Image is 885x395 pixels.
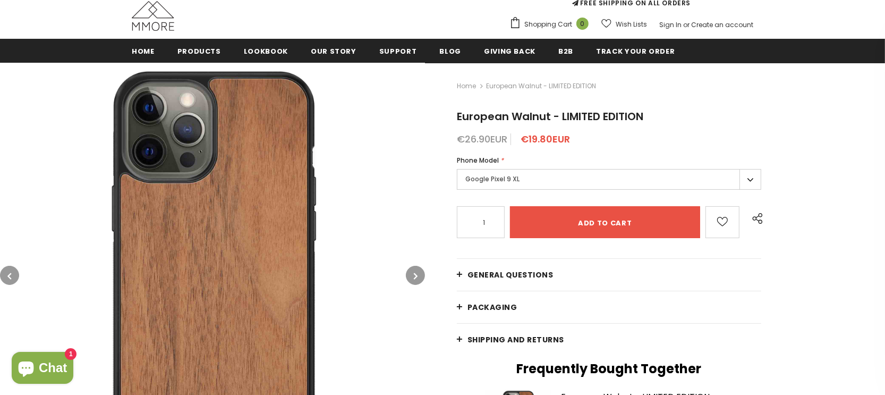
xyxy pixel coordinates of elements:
[683,20,690,29] span: or
[467,334,564,345] span: Shipping and returns
[439,46,461,56] span: Blog
[457,109,643,124] span: European Walnut - LIMITED EDITION
[509,16,594,32] a: Shopping Cart 0
[616,19,647,30] span: Wish Lists
[311,39,356,63] a: Our Story
[467,302,517,313] span: PACKAGING
[596,46,675,56] span: Track your order
[457,259,761,291] a: General Questions
[379,39,417,63] a: support
[596,39,675,63] a: Track your order
[311,46,356,56] span: Our Story
[457,80,476,93] a: Home
[457,324,761,356] a: Shipping and returns
[486,80,596,93] span: European Walnut - LIMITED EDITION
[177,39,221,63] a: Products
[691,20,753,29] a: Create an account
[659,20,682,29] a: Sign In
[132,46,155,56] span: Home
[524,19,572,30] span: Shopping Cart
[457,132,507,146] span: €26.90EUR
[379,46,417,56] span: support
[457,361,761,377] h2: Frequently Bought Together
[521,132,570,146] span: €19.80EUR
[457,156,499,165] span: Phone Model
[558,46,573,56] span: B2B
[244,46,288,56] span: Lookbook
[457,169,761,190] label: Google Pixel 9 XL
[484,39,535,63] a: Giving back
[132,1,174,31] img: MMORE Cases
[132,39,155,63] a: Home
[467,270,554,280] span: General Questions
[558,39,573,63] a: B2B
[484,46,535,56] span: Giving back
[439,39,461,63] a: Blog
[601,15,647,33] a: Wish Lists
[510,206,700,238] input: Add to cart
[244,39,288,63] a: Lookbook
[177,46,221,56] span: Products
[576,18,589,30] span: 0
[8,352,76,386] inbox-online-store-chat: Shopify online store chat
[457,291,761,323] a: PACKAGING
